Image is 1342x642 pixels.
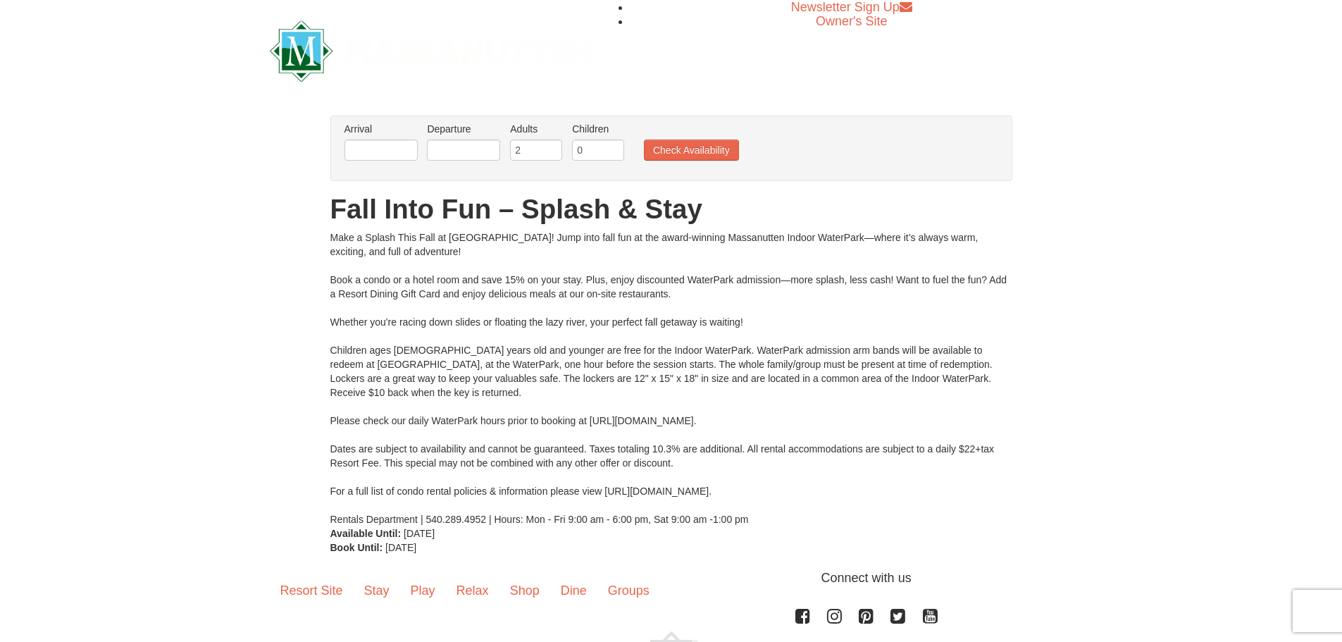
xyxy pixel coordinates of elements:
a: Groups [597,569,660,612]
a: Massanutten Resort [270,32,592,66]
a: Play [400,569,446,612]
a: Relax [446,569,499,612]
span: [DATE] [385,542,416,553]
strong: Available Until: [330,528,402,539]
button: Check Availability [644,140,739,161]
span: [DATE] [404,528,435,539]
div: Make a Splash This Fall at [GEOGRAPHIC_DATA]! Jump into fall fun at the award-winning Massanutten... [330,230,1012,526]
label: Departure [427,122,500,136]
label: Arrival [344,122,418,136]
a: Dine [550,569,597,612]
h1: Fall Into Fun – Splash & Stay [330,195,1012,223]
a: Resort Site [270,569,354,612]
a: Owner's Site [816,14,887,28]
label: Adults [510,122,562,136]
a: Shop [499,569,550,612]
p: Connect with us [270,569,1073,588]
strong: Book Until: [330,542,383,553]
img: Massanutten Resort Logo [270,20,592,82]
a: Stay [354,569,400,612]
label: Children [572,122,624,136]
